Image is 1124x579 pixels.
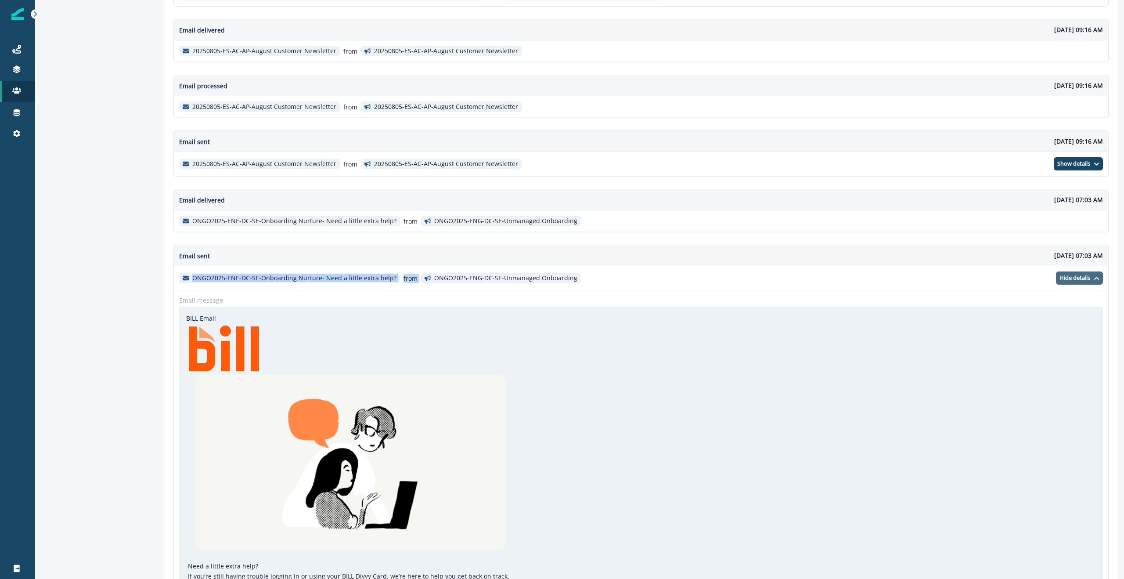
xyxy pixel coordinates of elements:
p: from [343,159,357,169]
p: from [403,217,418,226]
p: [DATE] 09:16 AM [1054,137,1103,146]
button: Hide details [1056,271,1103,285]
p: Show details [1057,160,1090,167]
button: Show details [1054,157,1103,170]
img: Inflection [11,8,24,20]
img: bill-logo-default-header-novus-221006.png [189,326,259,371]
p: from [403,274,418,283]
p: 20250805-ES-AC-AP-August Customer Newsletter [374,103,518,111]
p: 20250805-ES-AC-AP-August Customer Newsletter [192,160,336,168]
p: from [343,102,357,112]
p: Hide details [1059,275,1090,282]
p: ONGO2025-ENE-DC-SE-Onboarding Nurture- Need a little extra help? [192,217,396,225]
p: Email processed [179,81,227,90]
p: from [343,47,357,56]
p: ONGO2025-ENG-DC-SE-Unmanaged Onboarding [434,217,577,225]
p: [DATE] 07:03 AM [1054,251,1103,260]
p: [DATE] 09:16 AM [1054,81,1103,90]
p: 20250805-ES-AC-AP-August Customer Newsletter [192,47,336,55]
p: 20250805-ES-AC-AP-August Customer Newsletter [374,47,518,55]
p: Email delivered [179,195,225,205]
p: ONGO2025-ENG-DC-SE-Unmanaged Onboarding [434,275,577,282]
p: ONGO2025-ENE-DC-SE-Onboarding Nurture- Need a little extra help? [192,275,396,282]
p: [DATE] 07:03 AM [1054,195,1103,204]
p: Email sent [179,137,210,146]
p: Email message [179,296,223,305]
p: Email sent [179,251,210,261]
p: Email delivered [179,25,225,35]
h1: Need a little extra help? [188,561,258,571]
p: [DATE] 09:16 AM [1054,25,1103,34]
p: 20250805-ES-AC-AP-August Customer Newsletter [374,160,518,168]
p: 20250805-ES-AC-AP-August Customer Newsletter [192,103,336,111]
